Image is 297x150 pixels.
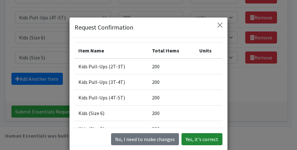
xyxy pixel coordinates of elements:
td: Kids Pull-Ups (4T-5T) [75,90,148,106]
h5: Request Confirmation [75,23,133,32]
td: Kids (Size 5) [75,121,148,137]
td: 200 [148,58,195,74]
button: Close [215,20,225,30]
td: 200 [148,90,195,106]
th: Total Items [148,43,195,59]
td: 200 [148,121,195,137]
th: Units [195,43,222,59]
td: 200 [148,106,195,121]
td: Kids Pull-Ups (3T-4T) [75,74,148,90]
td: 200 [148,74,195,90]
td: Kids (Size 6) [75,106,148,121]
button: No I need to make changes [111,133,179,145]
button: Yes, it's correct [181,133,222,145]
td: Kids Pull-Ups (2T-3T) [75,58,148,74]
th: Item Name [75,43,148,59]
